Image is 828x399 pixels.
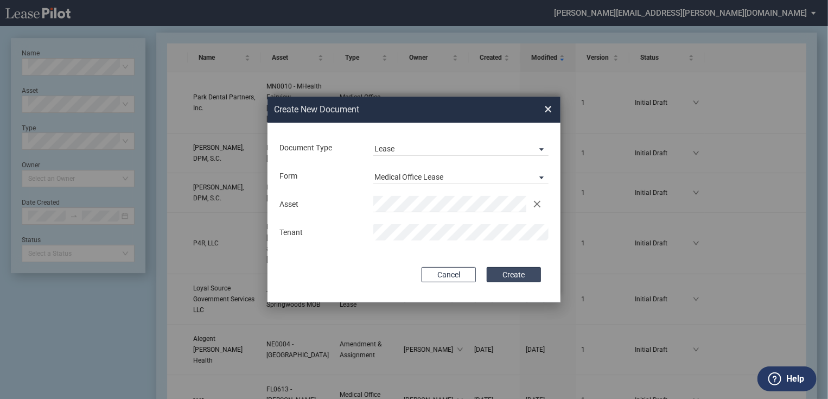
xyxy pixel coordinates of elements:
[273,227,367,238] div: Tenant
[422,267,476,282] button: Cancel
[273,199,367,210] div: Asset
[267,97,561,303] md-dialog: Create New ...
[274,104,505,116] h2: Create New Document
[374,173,443,181] div: Medical Office Lease
[544,100,552,118] span: ×
[273,171,367,182] div: Form
[786,372,804,386] label: Help
[487,267,541,282] button: Create
[373,168,549,184] md-select: Lease Form: Medical Office Lease
[374,144,394,153] div: Lease
[273,143,367,154] div: Document Type
[373,140,549,156] md-select: Document Type: Lease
